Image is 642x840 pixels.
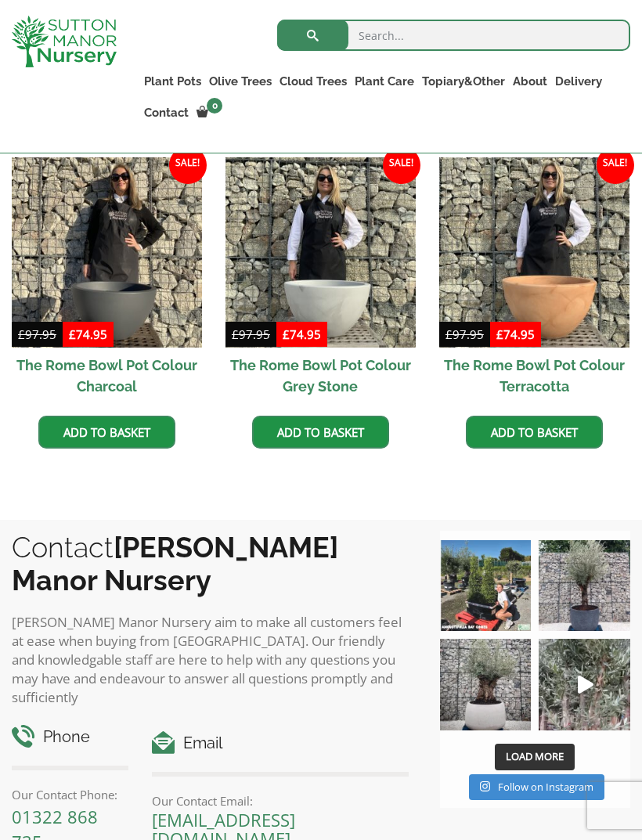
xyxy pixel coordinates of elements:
bdi: 74.95 [283,326,321,342]
a: Cloud Trees [276,70,351,92]
bdi: 74.95 [69,326,107,342]
a: Contact [140,102,193,124]
img: The Rome Bowl Pot Colour Charcoal [12,157,202,348]
a: Delivery [551,70,606,92]
bdi: 97.95 [18,326,56,342]
a: Instagram Follow on Instagram [469,774,604,801]
input: Search... [277,20,630,51]
span: £ [69,326,76,342]
span: Sale! [383,146,420,184]
img: New arrivals Monday morning of beautiful olive trees 🤩🤩 The weather is beautiful this summer, gre... [539,639,630,730]
p: Our Contact Email: [152,791,409,810]
h4: Phone [12,725,128,749]
a: Sale! The Rome Bowl Pot Colour Grey Stone [225,157,416,404]
img: Check out this beauty we potted at our nursery today ❤️‍🔥 A huge, ancient gnarled Olive tree plan... [440,639,532,730]
img: Our elegant & picturesque Angustifolia Cones are an exquisite addition to your Bay Tree collectio... [440,540,532,632]
b: [PERSON_NAME] Manor Nursery [12,531,338,597]
img: The Rome Bowl Pot Colour Terracotta [439,157,629,348]
h2: The Rome Bowl Pot Colour Grey Stone [225,348,416,404]
bdi: 97.95 [445,326,484,342]
bdi: 97.95 [232,326,270,342]
a: Topiary&Other [418,70,509,92]
button: Load More [495,744,575,770]
p: [PERSON_NAME] Manor Nursery aim to make all customers feel at ease when buying from [GEOGRAPHIC_D... [12,613,409,707]
h2: Contact [12,531,409,597]
img: A beautiful multi-stem Spanish Olive tree potted in our luxurious fibre clay pots 😍😍 [539,540,630,632]
h4: Email [152,731,409,755]
h2: The Rome Bowl Pot Colour Terracotta [439,348,629,404]
span: Sale! [169,146,207,184]
a: Plant Care [351,70,418,92]
span: £ [496,326,503,342]
svg: Instagram [480,781,490,792]
a: Sale! The Rome Bowl Pot Colour Charcoal [12,157,202,404]
span: £ [283,326,290,342]
span: £ [445,326,453,342]
a: Add to basket: “The Rome Bowl Pot Colour Terracotta” [466,416,603,449]
span: £ [232,326,239,342]
h2: The Rome Bowl Pot Colour Charcoal [12,348,202,404]
bdi: 74.95 [496,326,535,342]
a: About [509,70,551,92]
img: logo [12,16,117,67]
img: The Rome Bowl Pot Colour Grey Stone [225,157,416,348]
span: £ [18,326,25,342]
span: Load More [506,749,564,763]
a: Add to basket: “The Rome Bowl Pot Colour Charcoal” [38,416,175,449]
span: Follow on Instagram [498,780,593,794]
span: 0 [207,98,222,114]
svg: Play [578,676,593,694]
a: Add to basket: “The Rome Bowl Pot Colour Grey Stone” [252,416,389,449]
span: Sale! [597,146,634,184]
p: Our Contact Phone: [12,785,128,804]
a: Play [539,639,630,730]
a: Plant Pots [140,70,205,92]
a: Sale! The Rome Bowl Pot Colour Terracotta [439,157,629,404]
a: 0 [193,102,227,124]
a: Olive Trees [205,70,276,92]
